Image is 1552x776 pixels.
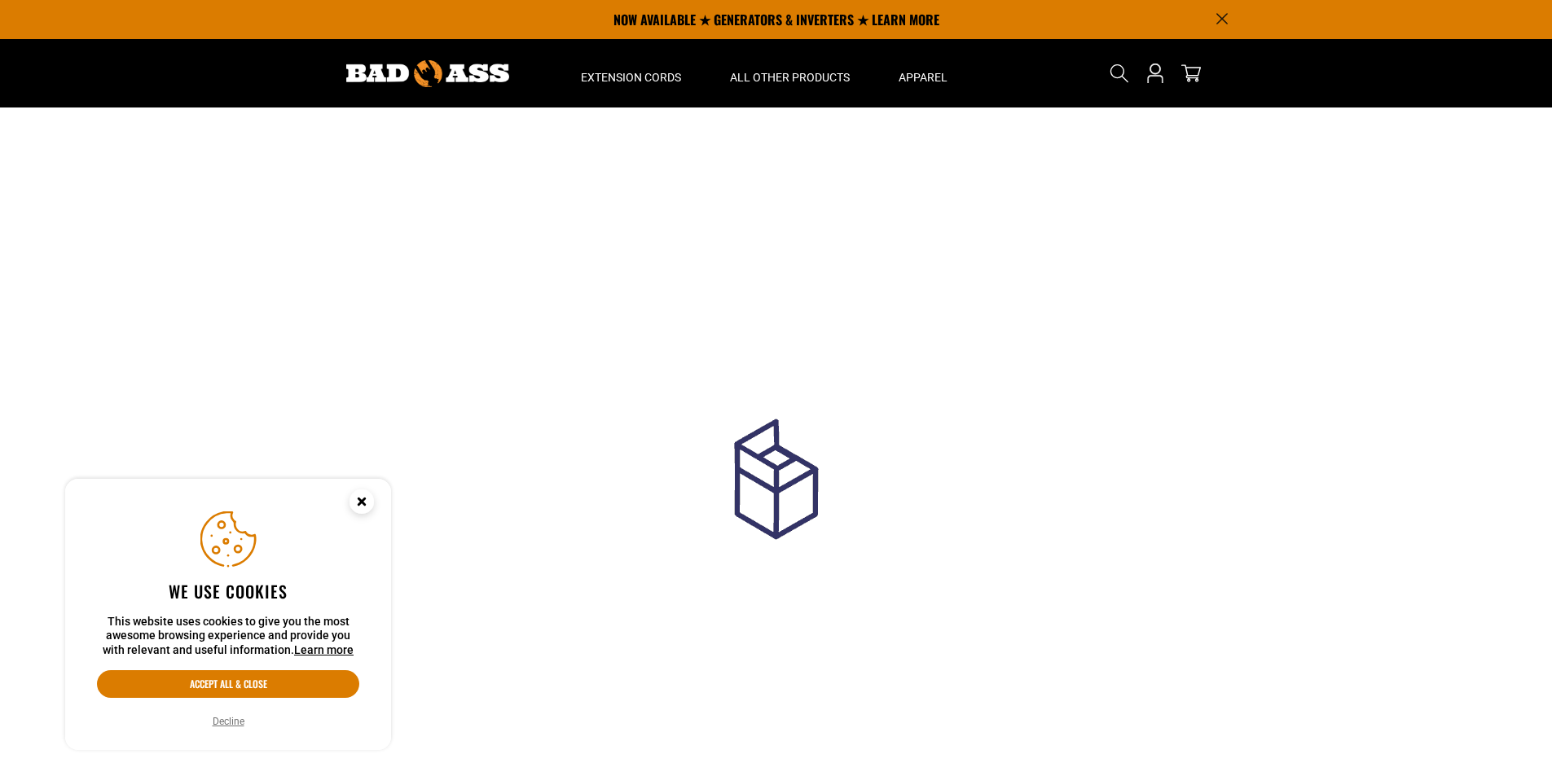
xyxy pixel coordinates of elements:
p: This website uses cookies to give you the most awesome browsing experience and provide you with r... [97,615,359,658]
button: Decline [208,713,249,730]
summary: Extension Cords [556,39,706,107]
aside: Cookie Consent [65,479,391,751]
a: Learn more [294,643,354,656]
img: Bad Ass Extension Cords [346,60,509,87]
button: Accept all & close [97,670,359,698]
summary: All Other Products [706,39,874,107]
span: All Other Products [730,70,850,85]
h2: We use cookies [97,581,359,602]
span: Extension Cords [581,70,681,85]
span: Apparel [899,70,947,85]
summary: Apparel [874,39,972,107]
summary: Search [1106,60,1132,86]
img: loadingGif.gif [670,390,882,602]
